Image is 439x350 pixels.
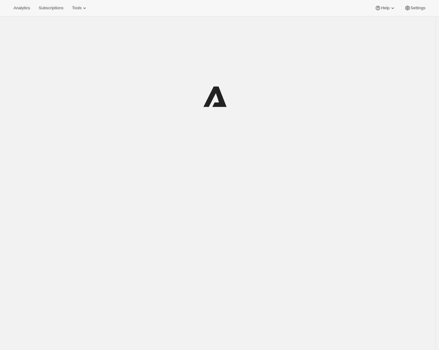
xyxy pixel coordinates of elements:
button: Help [371,4,399,12]
button: Subscriptions [35,4,67,12]
button: Tools [68,4,91,12]
span: Help [381,6,389,10]
span: Settings [411,6,425,10]
button: Settings [401,4,429,12]
span: Analytics [14,6,30,10]
span: Tools [72,6,82,10]
button: Analytics [10,4,34,12]
span: Subscriptions [39,6,63,10]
